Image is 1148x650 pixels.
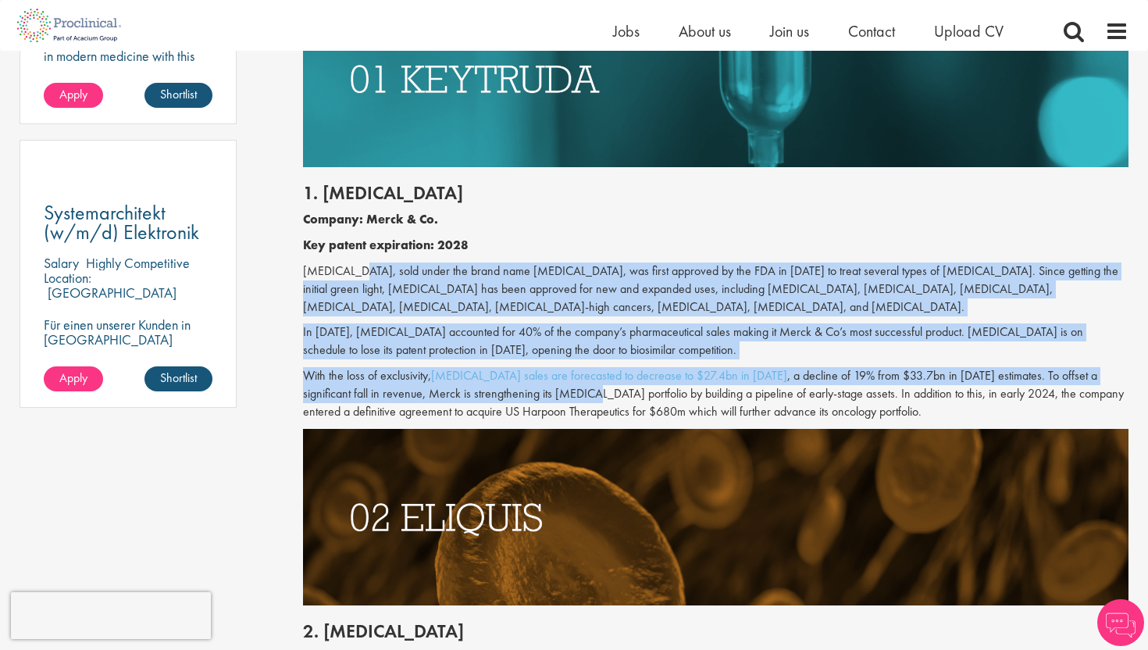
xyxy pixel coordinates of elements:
a: Apply [44,366,103,391]
a: Contact [848,21,895,41]
p: In [DATE], [MEDICAL_DATA] accounted for 40% of the company’s pharmaceutical sales making it Merck... [303,323,1129,359]
a: Join us [770,21,809,41]
a: Shortlist [144,83,212,108]
span: Apply [59,370,87,386]
p: Help redefine what's possible in modern medicine with this position in Functional Analysis! [44,34,212,78]
b: Key patent expiration: 2028 [303,237,469,253]
a: Apply [44,83,103,108]
p: [GEOGRAPHIC_DATA] (88045), [GEOGRAPHIC_DATA] [44,284,176,331]
span: Location: [44,269,91,287]
a: [MEDICAL_DATA] sales are forecasted to decrease to $27.4bn in [DATE] [431,367,787,384]
h2: 1. [MEDICAL_DATA] [303,183,1129,203]
p: Highly Competitive [86,254,190,272]
span: Systemarchitekt (w/m/d) Elektronik [44,199,199,245]
a: About us [679,21,731,41]
h2: 2. [MEDICAL_DATA] [303,621,1129,641]
span: Apply [59,86,87,102]
a: Shortlist [144,366,212,391]
p: [MEDICAL_DATA], sold under the brand name [MEDICAL_DATA], was first approved by the FDA in [DATE]... [303,262,1129,316]
a: Upload CV [934,21,1004,41]
img: Chatbot [1097,599,1144,646]
p: Für einen unserer Kunden in [GEOGRAPHIC_DATA] suchen wir ab sofort einen Leitenden Systemarchitek... [44,317,212,406]
a: Systemarchitekt (w/m/d) Elektronik [44,203,212,242]
a: Jobs [613,21,640,41]
b: Company: Merck & Co. [303,211,438,227]
p: With the loss of exclusivity, , a decline of 19% from $33.7bn in [DATE] estimates. To offset a si... [303,367,1129,421]
iframe: reCAPTCHA [11,592,211,639]
span: Salary [44,254,79,272]
img: Drugs with patents due to expire Eliquis [303,429,1129,605]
